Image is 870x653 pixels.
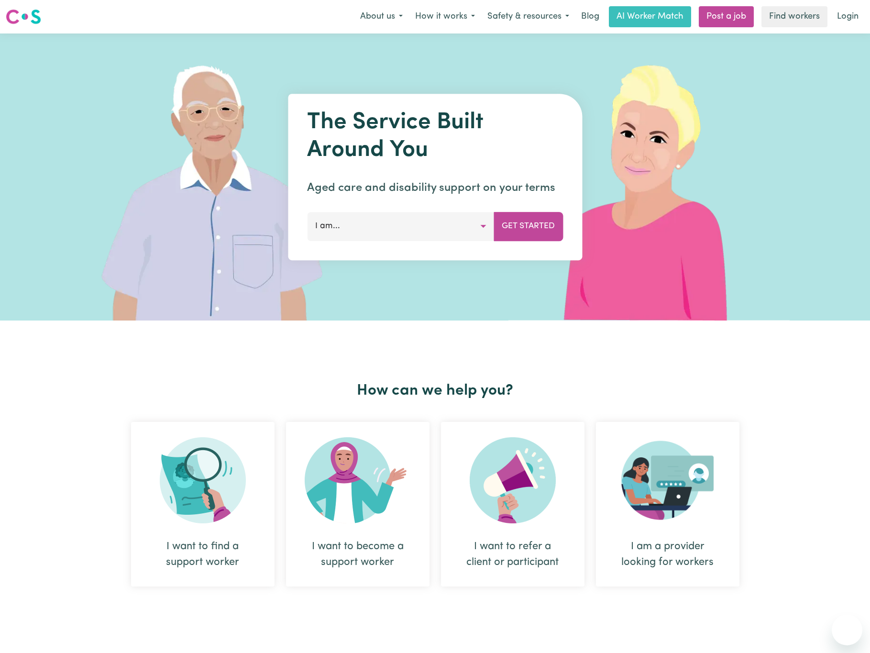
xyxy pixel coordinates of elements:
[309,539,407,570] div: I want to become a support worker
[699,6,754,27] a: Post a job
[409,7,481,27] button: How it works
[609,6,691,27] a: AI Worker Match
[307,179,563,197] p: Aged care and disability support on your terms
[596,422,739,587] div: I am a provider looking for workers
[160,437,246,523] img: Search
[154,539,252,570] div: I want to find a support worker
[131,422,275,587] div: I want to find a support worker
[470,437,556,523] img: Refer
[6,6,41,28] a: Careseekers logo
[6,8,41,25] img: Careseekers logo
[307,212,494,241] button: I am...
[761,6,827,27] a: Find workers
[305,437,411,523] img: Become Worker
[307,109,563,164] h1: The Service Built Around You
[831,6,864,27] a: Login
[286,422,429,587] div: I want to become a support worker
[621,437,714,523] img: Provider
[619,539,716,570] div: I am a provider looking for workers
[464,539,562,570] div: I want to refer a client or participant
[354,7,409,27] button: About us
[494,212,563,241] button: Get Started
[481,7,575,27] button: Safety & resources
[832,615,862,645] iframe: Button to launch messaging window
[125,382,745,400] h2: How can we help you?
[441,422,584,587] div: I want to refer a client or participant
[575,6,605,27] a: Blog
